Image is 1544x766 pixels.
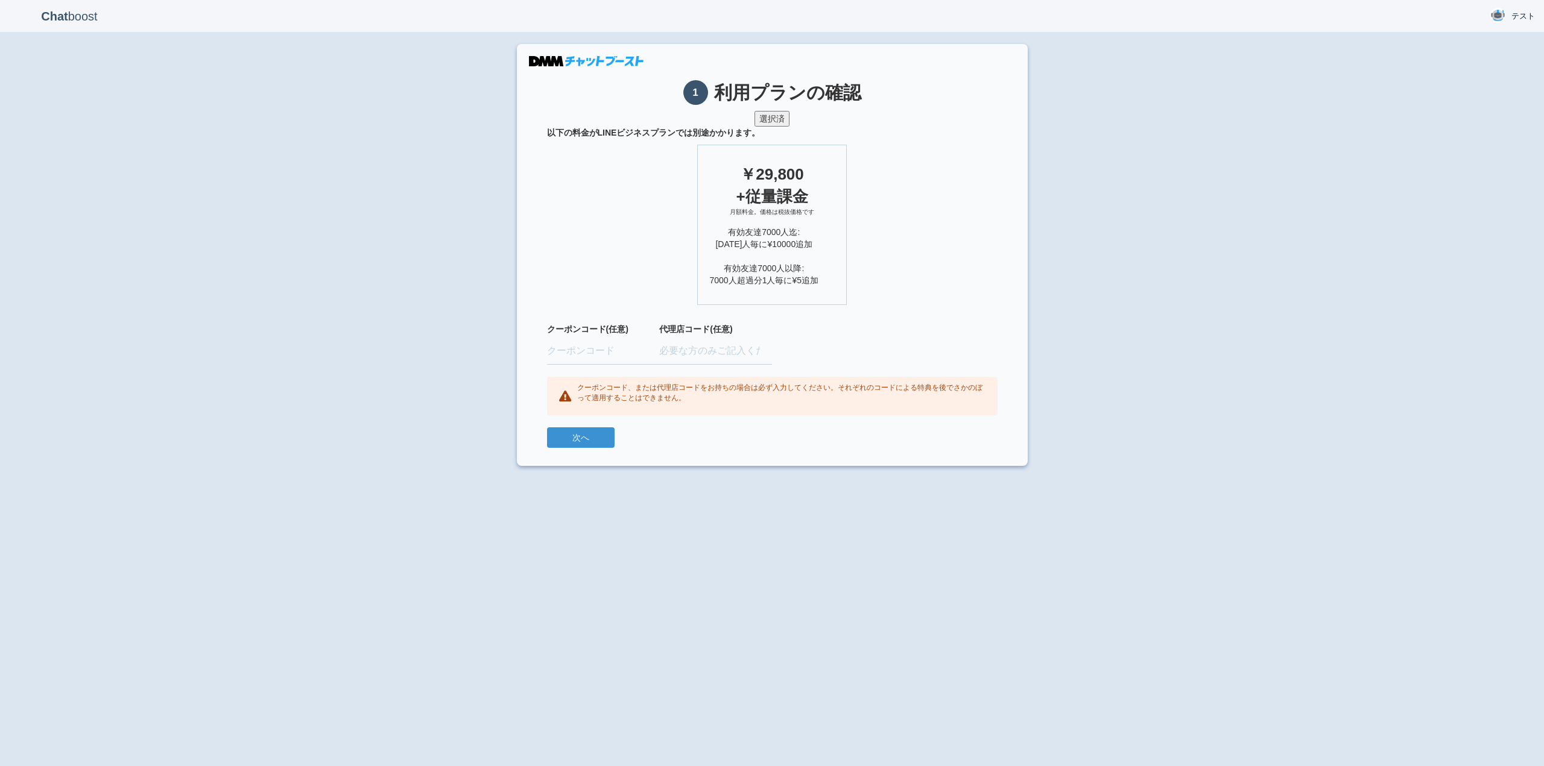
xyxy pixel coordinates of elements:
h1: 利用プランの確認 [547,80,998,105]
label: クーポンコード(任意) [547,323,660,335]
input: クーポンコード [547,338,660,365]
div: ￥29,800 +従量課金 [710,163,835,208]
div: 有効友達7000人迄: [DATE]人毎に¥10000追加 有効友達7000人以降: 7000人超過分1人毎に¥5追加 [710,226,835,286]
span: テスト [1511,10,1535,22]
input: 必要な方のみご記入ください [659,338,772,365]
img: DMMチャットブースト [529,56,644,66]
p: クーポンコード、または代理店コードをお持ちの場合は必ず入力してください。それぞれのコードによる特典を後でさかのぼって適用することはできません。 [577,383,986,403]
button: 選択済 [755,111,789,127]
div: 月額料金。価格は税抜価格です [710,208,835,226]
b: Chat [41,10,68,23]
span: 1 [683,80,708,105]
p: boost [9,1,130,31]
label: 代理店コード(任意) [659,323,772,335]
button: 次へ [547,427,615,448]
img: User Image [1490,8,1505,23]
span: 以下の料金がLINEビジネスプランでは別途かかります。 [547,127,998,139]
